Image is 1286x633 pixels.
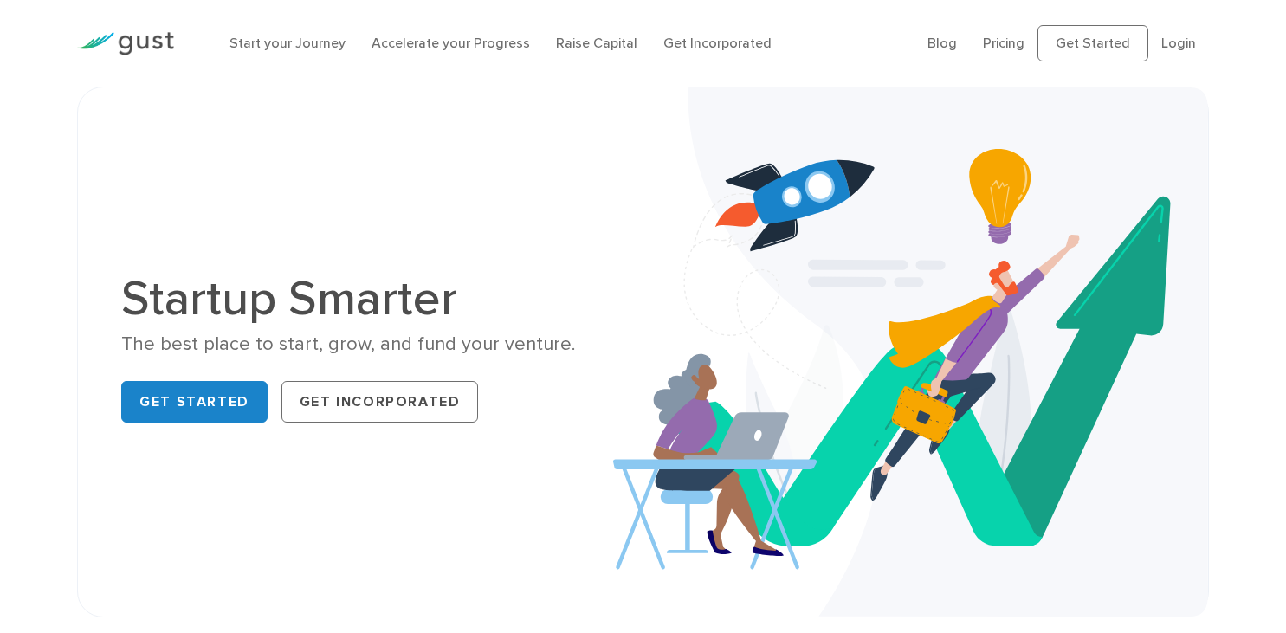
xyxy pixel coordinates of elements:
[121,381,268,423] a: Get Started
[556,35,637,51] a: Raise Capital
[281,381,479,423] a: Get Incorporated
[372,35,530,51] a: Accelerate your Progress
[983,35,1024,51] a: Pricing
[663,35,772,51] a: Get Incorporated
[121,275,630,323] h1: Startup Smarter
[121,332,630,357] div: The best place to start, grow, and fund your venture.
[613,87,1208,617] img: Startup Smarter Hero
[229,35,346,51] a: Start your Journey
[1161,35,1196,51] a: Login
[1037,25,1148,61] a: Get Started
[927,35,957,51] a: Blog
[77,32,174,55] img: Gust Logo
